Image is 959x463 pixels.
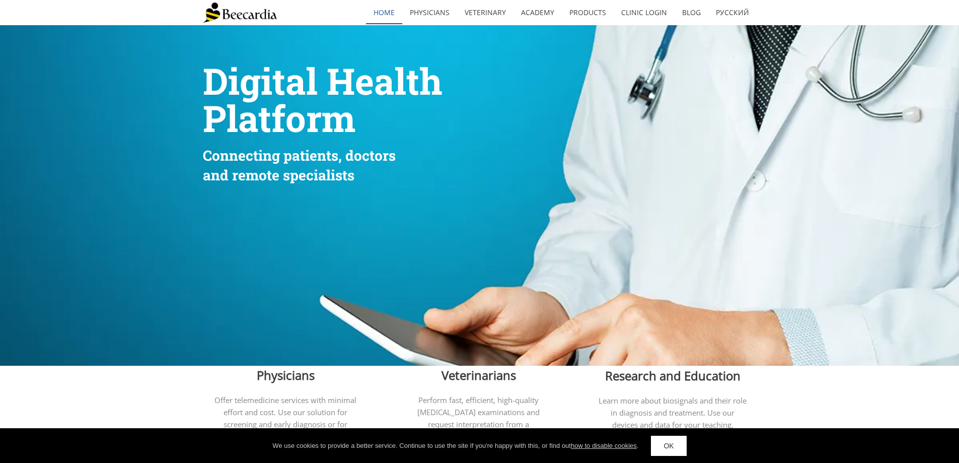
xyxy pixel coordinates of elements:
[457,1,513,24] a: Veterinary
[257,367,315,383] span: Physicians
[203,166,354,184] span: and remote specialists
[203,57,442,105] span: Digital Health
[614,1,675,24] a: Clinic Login
[203,3,277,23] img: Beecardia
[203,146,396,165] span: Connecting patients, doctors
[402,1,457,24] a: Physicians
[599,395,747,442] span: Learn more about biosignals and their role in diagnosis and treatment. Use our devices and data f...
[203,94,355,142] span: Platform
[708,1,757,24] a: Русский
[562,1,614,24] a: Products
[651,436,686,456] a: OK
[605,367,741,384] span: Research and Education
[366,1,402,24] a: home
[408,395,549,441] span: Perform fast, efficient, high-quality [MEDICAL_DATA] examinations and request interpretation from...
[272,441,638,451] div: We use cookies to provide a better service. Continue to use the site If you're happy with this, o...
[513,1,562,24] a: Academy
[441,367,516,383] span: Veterinarians
[675,1,708,24] a: Blog
[571,442,637,449] a: how to disable cookies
